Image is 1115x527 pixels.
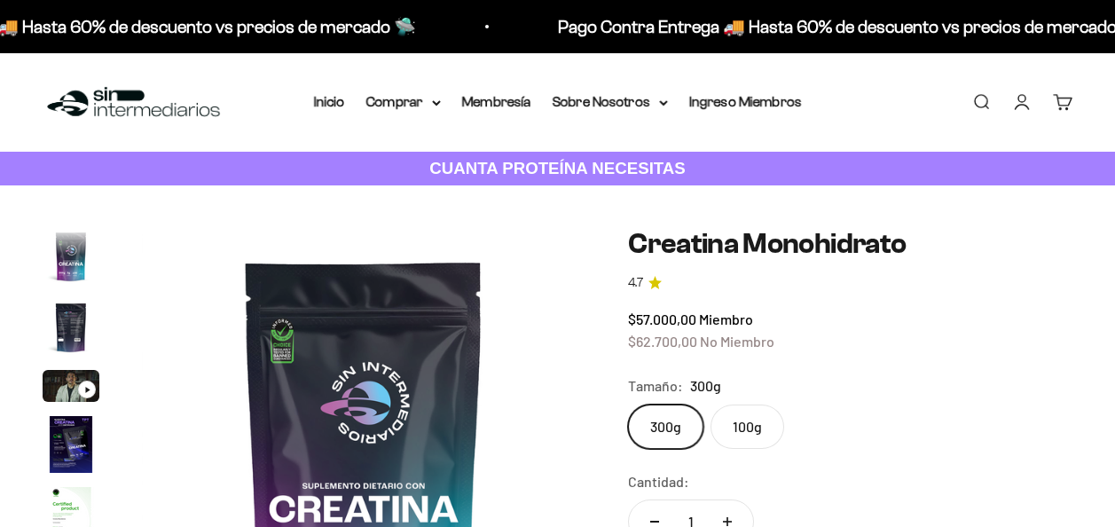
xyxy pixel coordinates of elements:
[43,228,99,290] button: Ir al artículo 1
[43,416,99,473] img: Creatina Monohidrato
[462,94,531,109] a: Membresía
[366,90,441,114] summary: Comprar
[628,374,683,397] legend: Tamaño:
[690,374,721,397] span: 300g
[43,370,99,407] button: Ir al artículo 3
[43,299,99,356] img: Creatina Monohidrato
[314,94,345,109] a: Inicio
[43,416,99,478] button: Ir al artículo 4
[699,311,753,327] span: Miembro
[553,90,668,114] summary: Sobre Nosotros
[628,311,696,327] span: $57.000,00
[628,228,1072,259] h1: Creatina Monohidrato
[628,470,689,493] label: Cantidad:
[628,333,697,350] span: $62.700,00
[429,159,686,177] strong: CUANTA PROTEÍNA NECESITAS
[43,228,99,285] img: Creatina Monohidrato
[628,273,643,293] span: 4.7
[689,94,802,109] a: Ingreso Miembros
[700,333,774,350] span: No Miembro
[43,299,99,361] button: Ir al artículo 2
[628,273,1072,293] a: 4.74.7 de 5.0 estrellas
